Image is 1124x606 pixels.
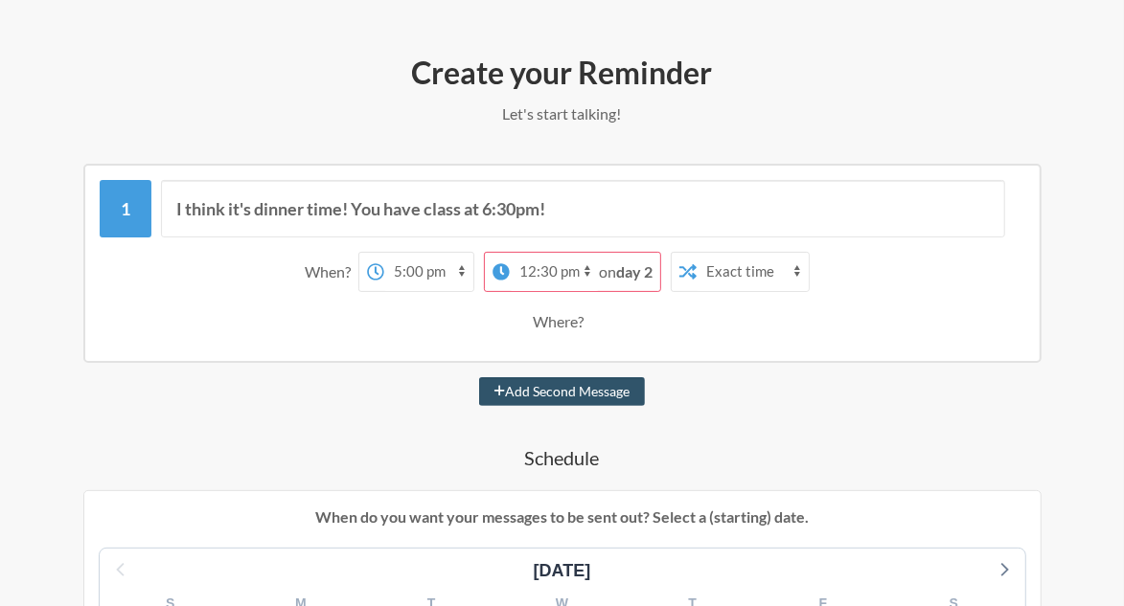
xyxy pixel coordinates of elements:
button: Add Second Message [479,377,645,406]
h4: Schedule [57,444,1067,471]
input: Message [161,180,1005,237]
strong: day 2 [616,262,653,281]
p: When do you want your messages to be sent out? Select a (starting) date. [99,505,1026,528]
p: Let's start talking! [57,102,1067,125]
div: [DATE] [526,558,599,584]
h2: Create your Reminder [57,53,1067,93]
span: on [599,262,653,281]
div: When? [305,252,358,292]
div: Where? [533,302,591,342]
